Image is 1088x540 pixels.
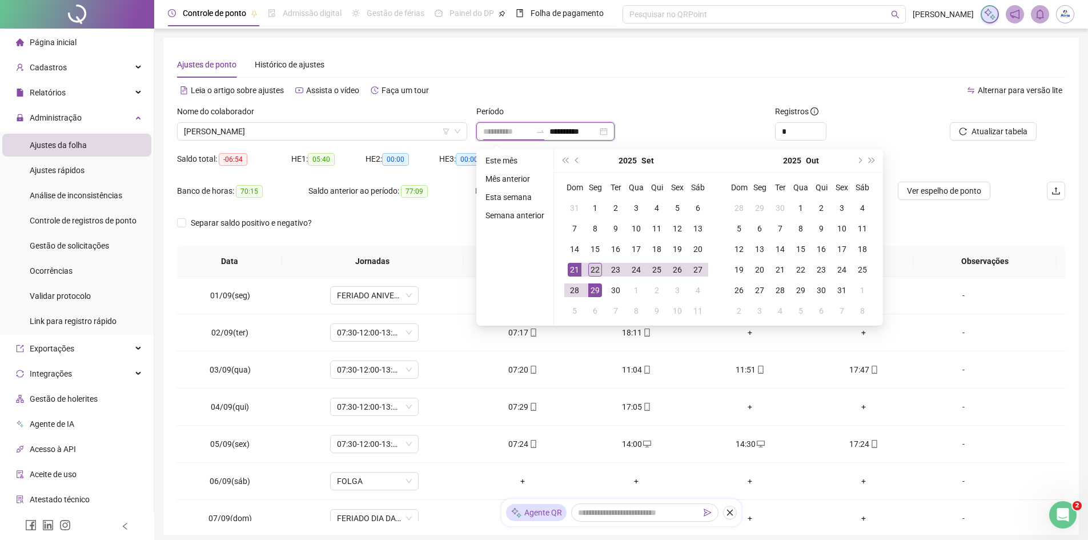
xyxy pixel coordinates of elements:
span: Assista o vídeo [306,86,359,95]
div: 5 [732,222,746,235]
button: year panel [619,149,637,172]
td: 2025-09-29 [749,198,770,218]
td: 2025-10-31 [832,280,852,301]
div: 1 [856,283,869,297]
li: Mês anterior [481,172,549,186]
td: 2025-10-19 [729,259,749,280]
div: 30 [609,283,623,297]
td: 2025-11-07 [832,301,852,321]
div: 7 [773,222,787,235]
div: 12 [732,242,746,256]
div: 8 [794,222,808,235]
td: 2025-10-23 [811,259,832,280]
button: next-year [853,149,865,172]
td: 2025-09-17 [626,239,647,259]
div: 24 [629,263,643,277]
div: 6 [753,222,766,235]
td: 2025-10-10 [667,301,688,321]
td: 2025-09-30 [770,198,790,218]
div: 24 [835,263,849,277]
div: 16 [609,242,623,256]
div: 27 [753,283,766,297]
span: user-add [16,63,24,71]
div: 18 [856,242,869,256]
span: Faça um tour [382,86,429,95]
td: 2025-10-01 [790,198,811,218]
th: Entrada 1 [463,246,576,277]
span: Ajustes rápidos [30,166,85,175]
button: Ver espelho de ponto [898,182,990,200]
td: 2025-08-31 [564,198,585,218]
td: 2025-10-11 [688,301,708,321]
td: 2025-09-06 [688,198,708,218]
span: JOSE VITOR CAMARGO [184,123,460,140]
td: 2025-11-02 [729,301,749,321]
td: 2025-09-28 [564,280,585,301]
span: upload [1051,186,1061,195]
span: info-circle [810,107,818,115]
div: 2 [814,201,828,215]
td: 2025-11-08 [852,301,873,321]
span: export [16,345,24,353]
div: 26 [671,263,684,277]
span: Alternar para versão lite [978,86,1062,95]
td: 2025-09-15 [585,239,605,259]
div: 2 [732,304,746,318]
div: Banco de horas: [177,185,308,198]
td: 2025-09-27 [688,259,708,280]
img: sparkle-icon.fc2bf0ac1784a2077858766a79e2daf3.svg [983,8,996,21]
span: Cadastros [30,63,67,72]
td: 2025-10-02 [647,280,667,301]
span: Integrações [30,369,72,378]
td: 2025-10-03 [667,280,688,301]
div: 8 [629,304,643,318]
td: 2025-10-22 [790,259,811,280]
td: 2025-09-08 [585,218,605,239]
label: Período [476,105,511,118]
span: 07:30-12:00-13:00-17:18 [337,361,412,378]
span: bell [1035,9,1045,19]
td: 2025-10-30 [811,280,832,301]
th: Observações [913,246,1057,277]
td: 2025-11-06 [811,301,832,321]
span: audit [16,470,24,478]
th: Sex [667,177,688,198]
span: apartment [16,395,24,403]
div: 28 [773,283,787,297]
td: 2025-10-12 [729,239,749,259]
div: 26 [732,283,746,297]
div: 11 [856,222,869,235]
span: sun [352,9,360,17]
td: 2025-11-04 [770,301,790,321]
div: 30 [814,283,828,297]
span: FOLGA [337,473,412,490]
span: dashboard [435,9,443,17]
th: Qui [811,177,832,198]
div: 6 [588,304,602,318]
button: Atualizar tabela [950,122,1037,141]
span: lock [16,114,24,122]
button: super-next-year [866,149,878,172]
td: 2025-09-09 [605,218,626,239]
span: 00:00 [456,153,483,166]
div: 7 [609,304,623,318]
div: 07:17 [475,326,571,339]
div: 20 [691,242,705,256]
span: search [891,10,900,19]
div: 3 [753,304,766,318]
div: 21 [773,263,787,277]
div: 9 [650,304,664,318]
div: 31 [568,201,581,215]
div: Saldo anterior ao período: [308,185,475,198]
button: month panel [641,149,654,172]
td: 2025-09-24 [626,259,647,280]
div: 22 [794,263,808,277]
div: 21 [568,263,581,277]
span: 07:30-12:00-13:00-17:18 [337,398,412,415]
div: HE 3: [439,153,513,166]
div: 4 [856,201,869,215]
div: 4 [650,201,664,215]
div: 1 [588,201,602,215]
span: 01/09(seg) [210,291,250,300]
div: 4 [773,304,787,318]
